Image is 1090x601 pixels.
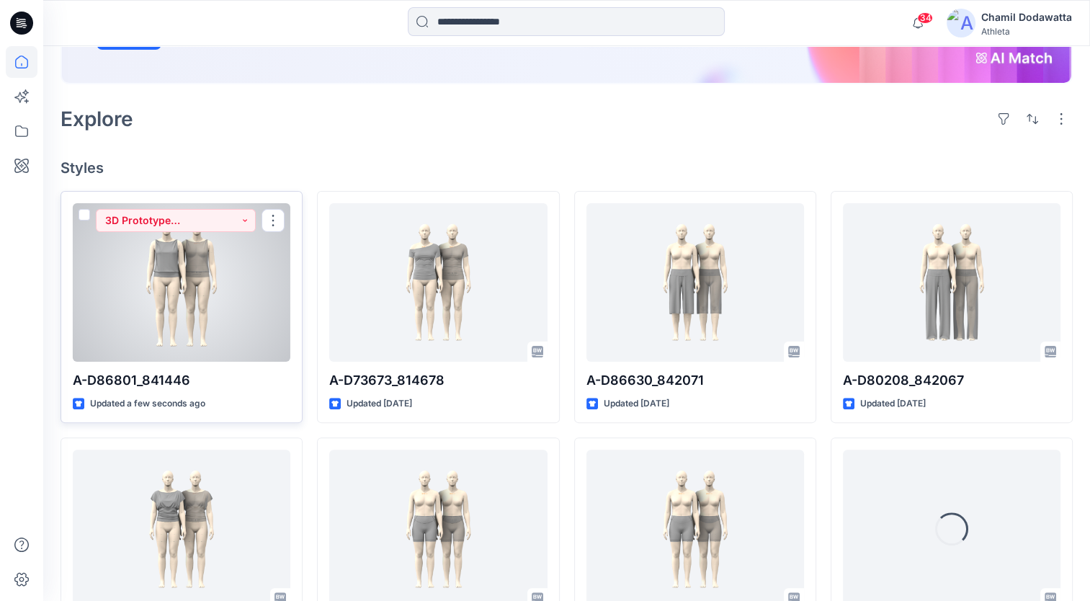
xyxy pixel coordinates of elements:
[947,9,975,37] img: avatar
[586,370,804,391] p: A-D86630_842071
[981,26,1072,37] div: Athleta
[860,396,926,411] p: Updated [DATE]
[90,396,205,411] p: Updated a few seconds ago
[843,370,1060,391] p: A-D80208_842067
[329,203,547,362] a: A-D73673_814678
[61,107,133,130] h2: Explore
[347,396,412,411] p: Updated [DATE]
[843,203,1060,362] a: A-D80208_842067
[981,9,1072,26] div: Chamil Dodawatta
[73,370,290,391] p: A-D86801_841446
[586,203,804,362] a: A-D86630_842071
[73,203,290,362] a: A-D86801_841446
[61,159,1073,177] h4: Styles
[329,370,547,391] p: A-D73673_814678
[917,12,933,24] span: 34
[604,396,669,411] p: Updated [DATE]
